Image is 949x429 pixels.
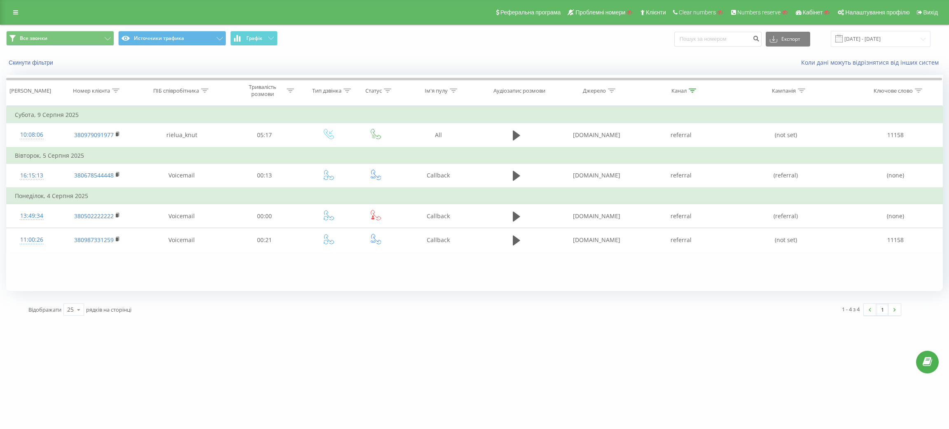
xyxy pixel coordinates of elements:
td: 00:21 [225,228,304,252]
td: referral [639,204,723,228]
a: Коли дані можуть відрізнятися вiд інших систем [801,58,943,66]
div: 11:00:26 [15,232,48,248]
span: Графік [246,35,262,41]
td: Voicemail [138,204,226,228]
a: 1 [876,304,888,315]
button: Експорт [766,32,810,47]
span: Clear numbers [679,9,716,16]
td: Callback [397,204,479,228]
td: rielua_knut [138,123,226,147]
td: Voicemail [138,228,226,252]
a: 380987331259 [74,236,114,244]
td: [DOMAIN_NAME] [554,204,638,228]
div: ПІБ співробітника [153,87,199,94]
div: Статус [365,87,382,94]
td: referral [639,228,723,252]
div: Ім'я пулу [425,87,448,94]
td: 11158 [848,228,942,252]
div: [PERSON_NAME] [9,87,51,94]
button: Графік [230,31,278,46]
div: Джерело [583,87,606,94]
div: Кампанія [772,87,796,94]
button: Источники трафика [118,31,226,46]
span: Клієнти [646,9,666,16]
td: (not set) [723,123,848,147]
td: 00:13 [225,163,304,188]
span: Налаштування профілю [845,9,909,16]
span: Вихід [923,9,938,16]
td: Voicemail [138,163,226,188]
button: Скинути фільтри [6,59,57,66]
div: 13:49:34 [15,208,48,224]
td: [DOMAIN_NAME] [554,123,638,147]
div: Номер клієнта [73,87,110,94]
span: Реферальна програма [500,9,561,16]
div: 10:08:06 [15,127,48,143]
span: Проблемні номери [575,9,625,16]
td: Понеділок, 4 Серпня 2025 [7,188,943,204]
td: All [397,123,479,147]
div: Канал [671,87,687,94]
span: Відображати [28,306,61,313]
input: Пошук за номером [674,32,762,47]
span: Все звонки [20,35,47,42]
span: рядків на сторінці [86,306,131,313]
a: 380502222222 [74,212,114,220]
a: 380979091977 [74,131,114,139]
td: (referral) [723,204,848,228]
td: [DOMAIN_NAME] [554,163,638,188]
div: Ключове слово [874,87,913,94]
div: Тривалість розмови [241,84,285,98]
td: Вівторок, 5 Серпня 2025 [7,147,943,164]
span: Numbers reserve [737,9,781,16]
div: 1 - 4 з 4 [842,305,860,313]
td: (none) [848,204,942,228]
td: Субота, 9 Серпня 2025 [7,107,943,123]
td: 11158 [848,123,942,147]
td: 05:17 [225,123,304,147]
td: Callback [397,163,479,188]
div: 25 [67,305,74,314]
td: referral [639,123,723,147]
td: (not set) [723,228,848,252]
div: 16:15:13 [15,168,48,184]
div: Тип дзвінка [312,87,341,94]
td: (none) [848,163,942,188]
td: 00:00 [225,204,304,228]
div: Аудіозапис розмови [493,87,545,94]
td: Callback [397,228,479,252]
button: Все звонки [6,31,114,46]
td: (referral) [723,163,848,188]
span: Кабінет [803,9,823,16]
a: 380678544448 [74,171,114,179]
td: [DOMAIN_NAME] [554,228,638,252]
td: referral [639,163,723,188]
